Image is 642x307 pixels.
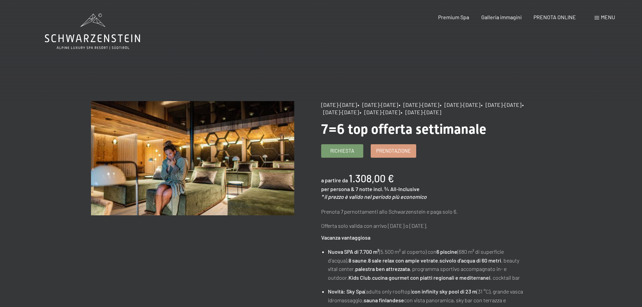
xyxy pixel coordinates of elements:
span: • [DATE]-[DATE] [440,101,480,108]
span: Richiesta [330,147,354,154]
strong: Nuova SPA di 7.700 m² [328,248,379,255]
span: incl. ¾ All-Inclusive [373,186,420,192]
span: • [DATE]-[DATE] [399,101,439,108]
span: Menu [601,14,615,20]
em: * il prezzo è valido nel periodo più economico [321,193,427,200]
span: • [DATE]-[DATE] [401,109,441,115]
p: Prenota 7 pernottamenti allo Schwarzenstein e paga solo 6. [321,207,524,216]
li: (5.500 m² al coperto) con (680 m² di superficie d'acqua), , , , beauty vital center, , programma ... [328,247,524,282]
span: • [DATE]-[DATE] [481,101,521,108]
img: 7=6 top offerta settimanale [91,101,294,215]
strong: palestra ben attrezzata [355,266,410,272]
a: PRENOTA ONLINE [533,14,576,20]
strong: cucina gourmet con piatti regionali e mediterranei [372,274,490,281]
span: Prenotazione [376,147,411,154]
span: a partire da [321,177,348,183]
strong: scivolo d'acqua di 60 metri [439,257,501,264]
a: Galleria immagini [481,14,522,20]
b: 1.308,00 € [349,172,394,184]
strong: 6 piscine [436,248,457,255]
strong: Novità: Sky Spa [328,288,365,295]
span: • [DATE]-[DATE] [358,101,398,108]
strong: 8 saune [348,257,367,264]
a: Premium Spa [438,14,469,20]
a: Prenotazione [371,145,416,157]
span: 7 notte [356,186,372,192]
strong: con infinity sky pool di 23 m [412,288,477,295]
strong: 8 sale relax con ampie vetrate [368,257,438,264]
strong: Kids Club [348,274,371,281]
span: [DATE]-[DATE] [321,101,357,108]
span: per persona & [321,186,355,192]
span: 7=6 top offerta settimanale [321,121,486,137]
a: Richiesta [322,145,363,157]
span: • [DATE]-[DATE] [360,109,400,115]
strong: sauna finlandese [364,297,404,303]
p: Offerta solo valida con arrivo [DATE] o [DATE]. [321,221,524,230]
strong: Vacanza vantaggiosa [321,234,370,241]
